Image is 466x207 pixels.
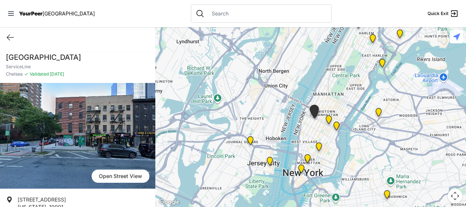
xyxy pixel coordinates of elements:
div: ServiceLine [305,102,323,124]
span: [STREET_ADDRESS] [18,196,66,203]
div: Headquarters [380,187,395,205]
span: ✓ [24,71,28,77]
div: 30th Street Intake Center for Men [329,119,344,136]
a: Open this area in Google Maps (opens a new window) [157,197,181,207]
div: Main Location [243,133,258,151]
div: Mainchance Adult Drop-in Center [321,112,336,130]
img: Google [157,197,181,207]
h1: [GEOGRAPHIC_DATA] [6,52,149,62]
div: Tribeca Campus/New York City Rescue Mission [300,151,315,169]
button: Map camera controls [448,189,462,203]
div: Main Office [294,161,309,179]
div: Queens - Main Office [371,105,386,123]
span: [GEOGRAPHIC_DATA] [42,10,95,17]
p: ServiceLine [6,64,149,70]
a: YourPeer[GEOGRAPHIC_DATA] [19,11,95,16]
span: [DATE] [49,71,64,77]
div: Bailey House, Inc. [365,31,380,49]
span: Chelsea [6,71,23,77]
div: St Joseph's and St Mary's Home [262,154,277,171]
a: Open Street View [92,170,149,183]
input: Search [207,10,327,17]
div: Third Street Men's Shelter and Clinic [311,139,326,157]
span: YourPeer [19,10,42,17]
span: Quick Exit [428,11,448,17]
span: Validated [30,71,49,77]
div: Keener Men's Shelter [375,56,390,73]
a: Quick Exit [428,9,459,18]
